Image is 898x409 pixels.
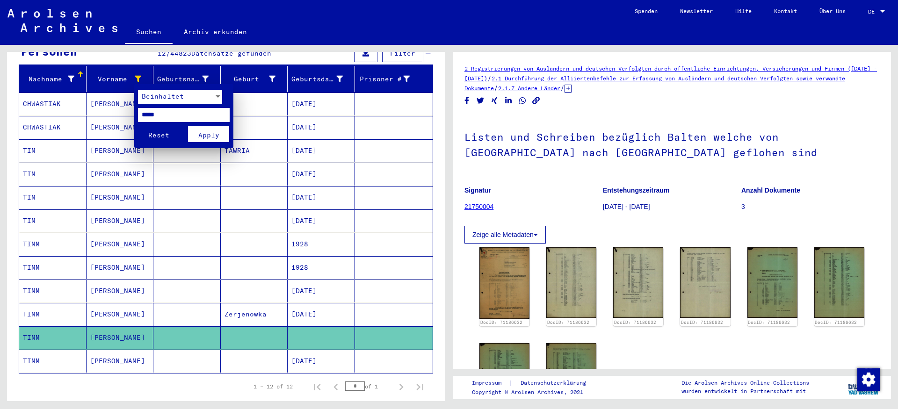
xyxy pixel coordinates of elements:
span: Apply [198,131,219,139]
button: Reset [138,126,179,142]
span: Beinhaltet [142,92,184,100]
button: Apply [188,126,229,142]
span: Reset [148,131,169,139]
div: Zustimmung ändern [857,368,879,390]
img: Zustimmung ändern [857,368,880,391]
